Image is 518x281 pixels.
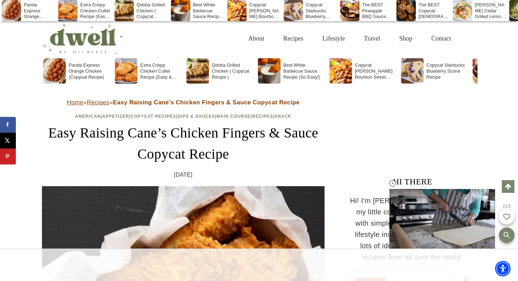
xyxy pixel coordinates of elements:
span: | | | | | | [75,114,291,119]
a: Appetizer [102,114,129,119]
span: » » [67,99,300,106]
p: Hi! I'm [PERSON_NAME]. Welcome to my little corner of the internet filled with simple recipes, tr... [349,195,476,263]
a: Scroll to top [502,180,514,193]
a: Dips & Sauces [178,114,215,119]
a: Home [67,99,84,106]
div: Accessibility Menu [495,261,511,276]
a: Contact [422,27,461,50]
a: Recipes [252,114,273,119]
iframe: Advertisement [203,256,315,274]
strong: Easy Raising Cane’s Chicken Fingers & Sauce Copycat Recipe [113,99,300,106]
a: Travel [354,27,390,50]
a: About [239,27,274,50]
img: DWELL by michelle [42,22,123,55]
h3: HI THERE [349,175,476,188]
a: Copycat Recipes [131,114,176,119]
nav: Primary Navigation [239,27,461,50]
a: Recipes [87,99,109,106]
a: Lifestyle [313,27,354,50]
a: Snack [275,114,291,119]
a: Main Course [217,114,251,119]
a: Shop [390,27,422,50]
a: American [75,114,101,119]
a: Recipes [274,27,313,50]
time: [DATE] [174,170,193,179]
h1: Easy Raising Cane’s Chicken Fingers & Sauce Copycat Recipe [42,122,325,165]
